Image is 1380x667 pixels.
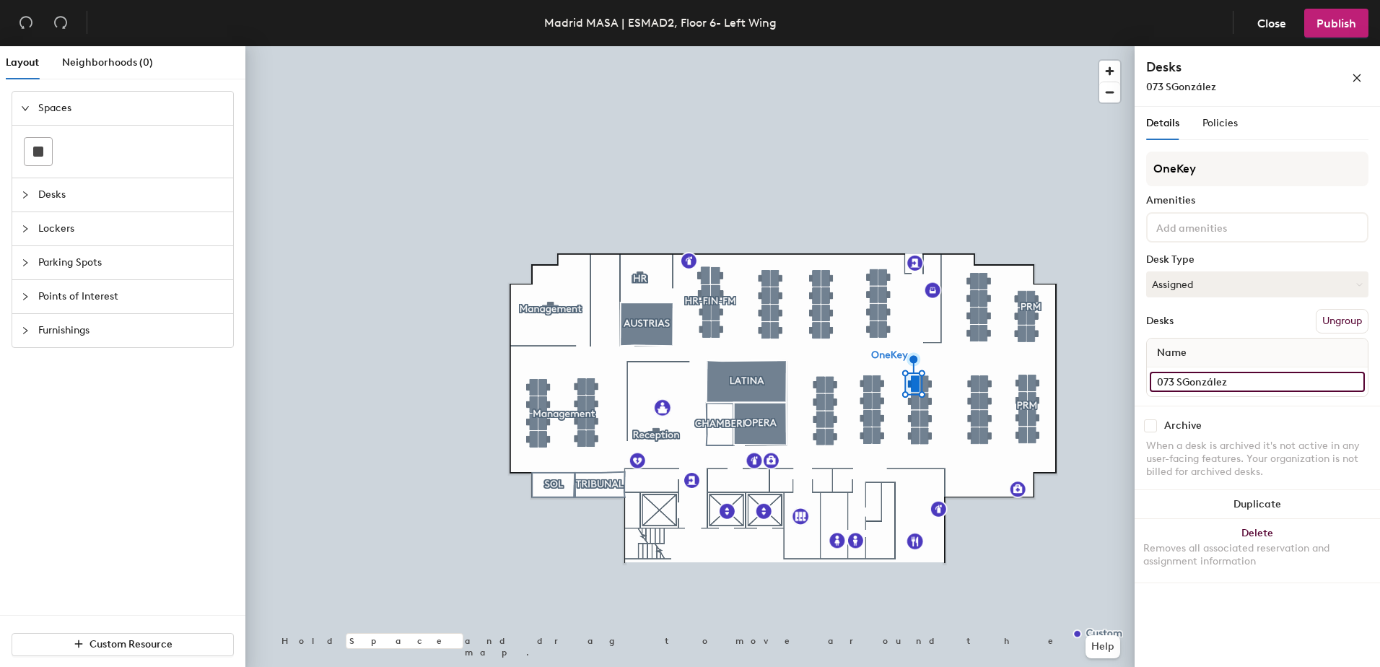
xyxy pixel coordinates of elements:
span: Close [1257,17,1286,30]
span: collapsed [21,292,30,301]
span: Points of Interest [38,280,224,313]
button: Close [1245,9,1298,38]
span: collapsed [21,258,30,267]
span: Policies [1202,117,1238,129]
span: Parking Spots [38,246,224,279]
button: DeleteRemoves all associated reservation and assignment information [1135,519,1380,583]
div: Removes all associated reservation and assignment information [1143,542,1371,568]
h4: Desks [1146,58,1305,77]
span: collapsed [21,224,30,233]
span: Layout [6,56,39,69]
span: undo [19,15,33,30]
button: Publish [1304,9,1368,38]
span: Neighborhoods (0) [62,56,153,69]
div: Desks [1146,315,1174,327]
button: Duplicate [1135,490,1380,519]
span: close [1352,73,1362,83]
div: When a desk is archived it's not active in any user-facing features. Your organization is not bil... [1146,440,1368,479]
div: Archive [1164,420,1202,432]
span: Publish [1316,17,1356,30]
input: Unnamed desk [1150,372,1365,392]
span: Desks [38,178,224,212]
div: Desk Type [1146,254,1368,266]
span: collapsed [21,326,30,335]
span: Lockers [38,212,224,245]
button: Ungroup [1316,309,1368,333]
button: Undo (⌘ + Z) [12,9,40,38]
span: Furnishings [38,314,224,347]
span: Name [1150,340,1194,366]
button: Assigned [1146,271,1368,297]
span: 073 SGonzález [1146,81,1216,93]
span: expanded [21,104,30,113]
span: Details [1146,117,1179,129]
div: Madrid MASA | ESMAD2, Floor 6- Left Wing [544,14,777,32]
input: Add amenities [1153,218,1283,235]
button: Redo (⌘ + ⇧ + Z) [46,9,75,38]
button: Custom Resource [12,633,234,656]
span: Custom Resource [89,638,172,650]
button: Help [1086,635,1120,658]
span: collapsed [21,191,30,199]
div: Amenities [1146,195,1368,206]
span: Spaces [38,92,224,125]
